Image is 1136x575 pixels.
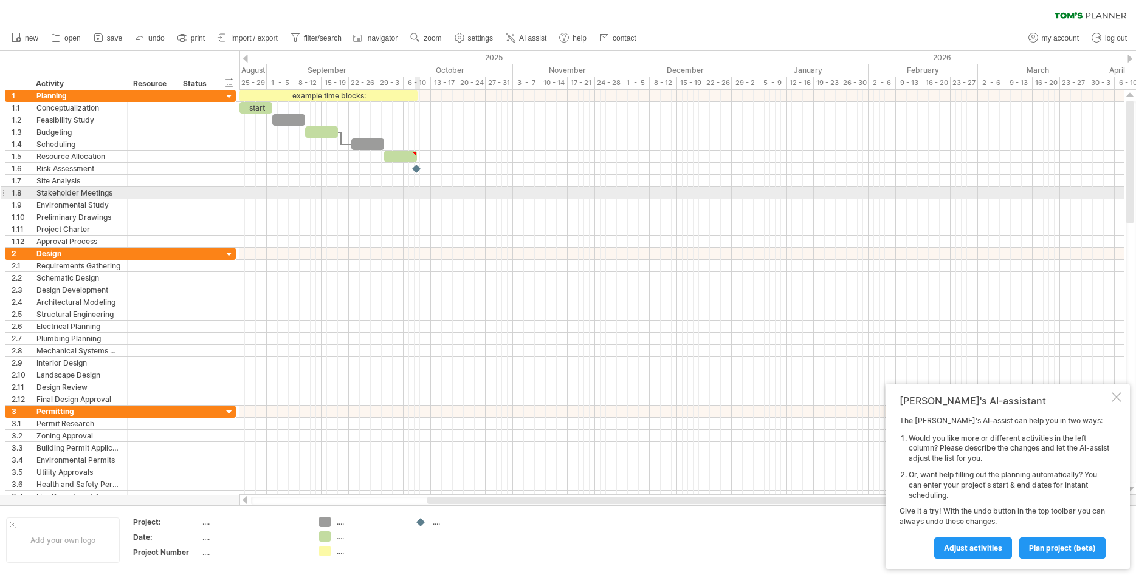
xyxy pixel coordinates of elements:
div: Project Charter [36,223,121,235]
div: Utility Approvals [36,466,121,478]
a: filter/search [287,30,345,46]
a: navigator [351,30,401,46]
div: .... [337,531,403,542]
div: [PERSON_NAME]'s AI-assistant [900,395,1109,407]
div: Environmental Permits [36,454,121,466]
a: AI assist [503,30,550,46]
li: Or, want help filling out the planning automatically? You can enter your project's start & end da... [909,470,1109,500]
div: 1 [12,90,30,101]
a: help [556,30,590,46]
div: Permit Research [36,418,121,429]
div: Resource [133,78,170,90]
div: 2.7 [12,333,30,344]
div: Requirements Gathering [36,260,121,271]
div: Budgeting [36,126,121,138]
div: January 2026 [748,64,869,77]
span: filter/search [304,34,342,43]
div: Fire Department Approval [36,491,121,502]
a: settings [452,30,497,46]
div: Interior Design [36,357,121,369]
div: 29 - 2 [732,77,759,89]
div: 1.6 [12,163,30,174]
div: Schematic Design [36,272,121,284]
span: plan project (beta) [1029,543,1096,553]
div: 1.10 [12,211,30,223]
div: Design [36,248,121,259]
div: 2.11 [12,381,30,393]
div: 6 - 10 [404,77,431,89]
div: March 2026 [978,64,1098,77]
div: .... [202,547,305,557]
span: AI assist [519,34,546,43]
div: Feasibility Study [36,114,121,126]
div: 3.3 [12,442,30,454]
a: import / export [215,30,281,46]
div: .... [202,517,305,527]
div: October 2025 [387,64,513,77]
div: 2.6 [12,321,30,332]
a: save [91,30,126,46]
div: 25 - 29 [239,77,267,89]
div: 1.11 [12,223,30,235]
div: 16 - 20 [1033,77,1060,89]
div: Design Review [36,381,121,393]
li: Would you like more or different activities in the left column? Please describe the changes and l... [909,434,1109,464]
div: Project: [133,517,200,527]
div: 2.3 [12,284,30,296]
div: 23 - 27 [1060,77,1087,89]
div: Permitting [36,406,121,417]
div: Risk Assessment [36,163,121,174]
div: 29 - 3 [376,77,404,89]
a: print [174,30,208,46]
div: ​ [305,126,338,138]
div: 13 - 17 [431,77,458,89]
div: 2.2 [12,272,30,284]
div: 2.12 [12,393,30,405]
span: navigator [368,34,398,43]
div: September 2025 [267,64,387,77]
div: Mechanical Systems Design [36,345,121,356]
div: 16 - 20 [923,77,951,89]
div: 3.2 [12,430,30,441]
div: February 2026 [869,64,978,77]
div: 8 - 12 [294,77,322,89]
span: contact [613,34,636,43]
div: 2 - 6 [978,77,1005,89]
div: Electrical Planning [36,321,121,332]
div: Environmental Study [36,199,121,211]
a: contact [596,30,640,46]
div: Preliminary Drawings [36,211,121,223]
div: 1.4 [12,138,30,150]
div: 9 - 13 [1005,77,1033,89]
div: 5 - 9 [759,77,787,89]
a: zoom [407,30,445,46]
span: settings [468,34,493,43]
div: 8 - 12 [650,77,677,89]
a: new [9,30,42,46]
div: .... [337,546,403,556]
div: Stakeholder Meetings [36,187,121,199]
div: 22 - 26 [704,77,732,89]
div: Building Permit Application [36,442,121,454]
span: import / export [231,34,278,43]
a: Adjust activities [934,537,1012,559]
div: The [PERSON_NAME]'s AI-assist can help you in two ways: Give it a try! With the undo button in th... [900,416,1109,558]
span: help [573,34,587,43]
div: Approval Process [36,236,121,247]
a: plan project (beta) [1019,537,1106,559]
a: log out [1089,30,1131,46]
div: 1.3 [12,126,30,138]
div: 30 - 3 [1087,77,1115,89]
div: ​ [351,138,384,150]
div: 3 - 7 [513,77,540,89]
div: Planning [36,90,121,101]
div: 3.5 [12,466,30,478]
div: 3.6 [12,478,30,490]
div: 1.12 [12,236,30,247]
div: 9 - 13 [896,77,923,89]
div: 24 - 28 [595,77,622,89]
div: 17 - 21 [568,77,595,89]
div: Landscape Design [36,369,121,381]
div: 26 - 30 [841,77,869,89]
div: 2.9 [12,357,30,369]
